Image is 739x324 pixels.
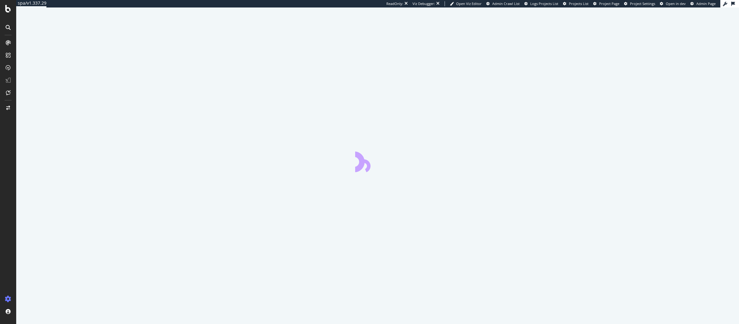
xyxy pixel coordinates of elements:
span: Open Viz Editor [456,1,482,6]
span: Project Page [599,1,619,6]
div: Viz Debugger: [412,1,435,6]
a: Open in dev [660,1,686,6]
a: Admin Page [690,1,716,6]
a: Open Viz Editor [450,1,482,6]
a: Admin Crawl List [486,1,520,6]
span: Project Settings [630,1,655,6]
a: Project Settings [624,1,655,6]
a: Project Page [593,1,619,6]
div: ReadOnly: [386,1,403,6]
a: Projects List [563,1,589,6]
span: Admin Crawl List [492,1,520,6]
span: Projects List [569,1,589,6]
span: Admin Page [696,1,716,6]
span: Open in dev [666,1,686,6]
a: Logs Projects List [524,1,558,6]
span: Logs Projects List [530,1,558,6]
div: animation [355,150,400,172]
